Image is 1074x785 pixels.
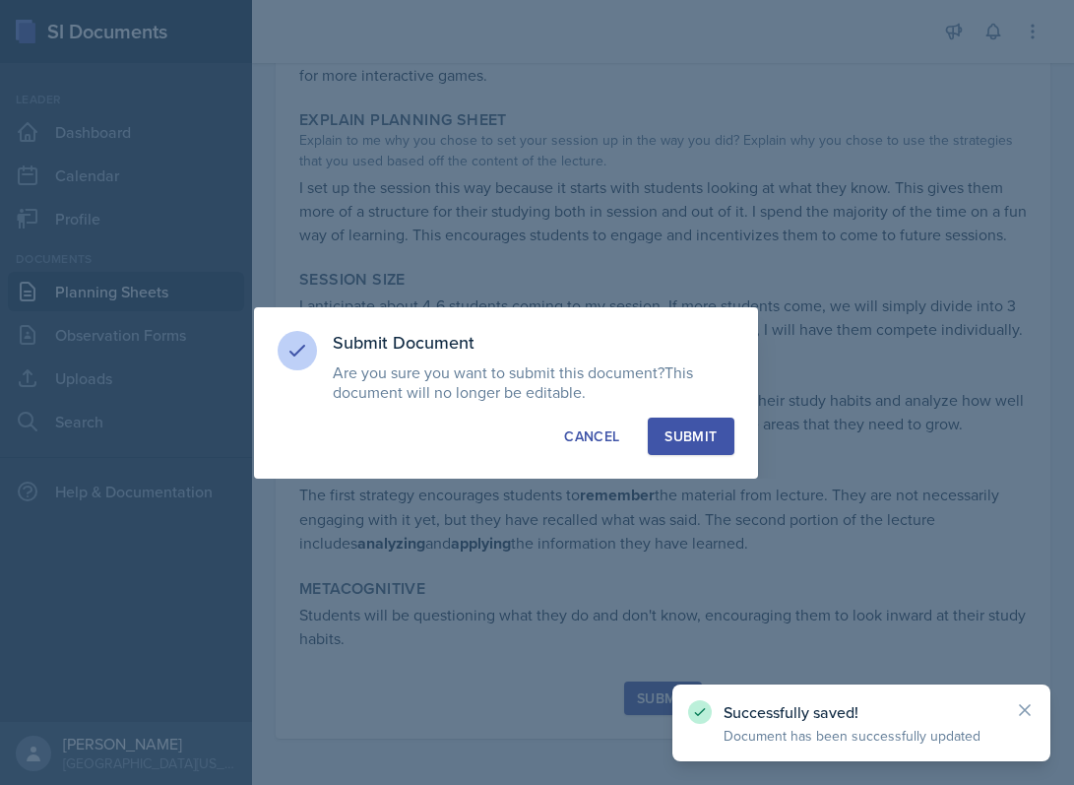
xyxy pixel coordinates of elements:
[648,418,733,455] button: Submit
[664,426,717,446] div: Submit
[724,702,999,722] p: Successfully saved!
[333,361,693,403] span: This document will no longer be editable.
[564,426,619,446] div: Cancel
[724,726,999,746] p: Document has been successfully updated
[547,418,636,455] button: Cancel
[333,362,734,402] p: Are you sure you want to submit this document?
[333,331,734,355] h3: Submit Document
